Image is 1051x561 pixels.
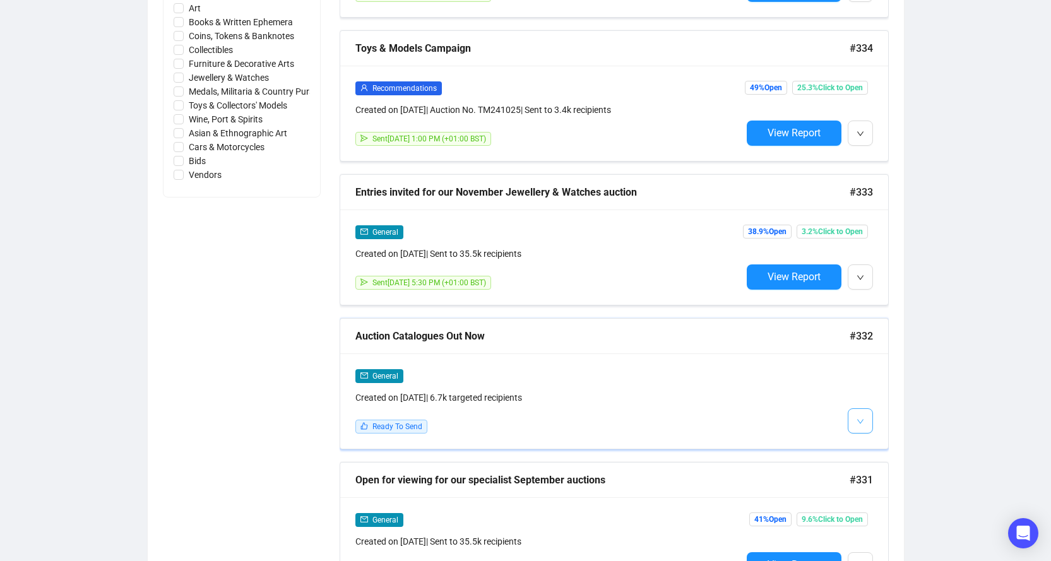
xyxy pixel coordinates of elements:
span: Recommendations [372,84,437,93]
div: Open Intercom Messenger [1008,518,1038,548]
span: Coins, Tokens & Banknotes [184,29,299,43]
span: Ready To Send [372,422,422,431]
button: View Report [747,121,841,146]
a: Entries invited for our November Jewellery & Watches auction#333mailGeneralCreated on [DATE]| Sen... [340,174,889,305]
span: send [360,134,368,142]
span: View Report [768,271,821,283]
span: 38.9% Open [743,225,792,239]
a: Auction Catalogues Out Now#332mailGeneralCreated on [DATE]| 6.7k targeted recipientslikeReady To ... [340,318,889,449]
span: Cars & Motorcycles [184,140,270,154]
span: down [857,130,864,138]
span: Books & Written Ephemera [184,15,298,29]
div: Toys & Models Campaign [355,40,850,56]
div: Auction Catalogues Out Now [355,328,850,344]
span: Furniture & Decorative Arts [184,57,299,71]
span: like [360,422,368,430]
span: mail [360,228,368,235]
button: View Report [747,264,841,290]
span: Bids [184,154,211,168]
span: Wine, Port & Spirits [184,112,268,126]
span: General [372,372,398,381]
div: Created on [DATE] | Sent to 35.5k recipients [355,534,742,548]
span: down [857,274,864,281]
span: View Report [768,127,821,139]
span: Sent [DATE] 5:30 PM (+01:00 BST) [372,278,486,287]
span: #332 [850,328,873,344]
div: Created on [DATE] | Auction No. TM241025 | Sent to 3.4k recipients [355,103,742,117]
div: Created on [DATE] | 6.7k targeted recipients [355,391,742,405]
span: 25.3% Click to Open [792,81,868,95]
span: #334 [850,40,873,56]
span: send [360,278,368,286]
span: Medals, Militaria & Country Pursuits [184,85,333,98]
div: Open for viewing for our specialist September auctions [355,472,850,488]
span: General [372,228,398,237]
span: mail [360,516,368,523]
span: Sent [DATE] 1:00 PM (+01:00 BST) [372,134,486,143]
span: mail [360,372,368,379]
span: 3.2% Click to Open [797,225,868,239]
span: 41% Open [749,512,792,526]
span: Collectibles [184,43,238,57]
span: #333 [850,184,873,200]
div: Created on [DATE] | Sent to 35.5k recipients [355,247,742,261]
span: Asian & Ethnographic Art [184,126,292,140]
span: Vendors [184,168,227,182]
span: 9.6% Click to Open [797,512,868,526]
span: Jewellery & Watches [184,71,274,85]
div: Entries invited for our November Jewellery & Watches auction [355,184,850,200]
span: Toys & Collectors' Models [184,98,292,112]
span: user [360,84,368,92]
span: 49% Open [745,81,787,95]
span: General [372,516,398,524]
a: Toys & Models Campaign#334userRecommendationsCreated on [DATE]| Auction No. TM241025| Sent to 3.4... [340,30,889,162]
span: Art [184,1,206,15]
span: down [857,418,864,425]
span: #331 [850,472,873,488]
